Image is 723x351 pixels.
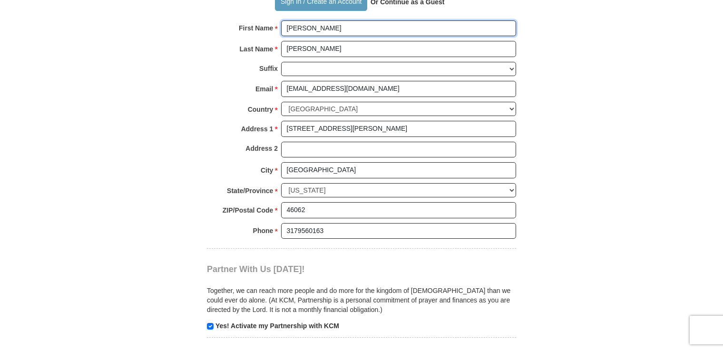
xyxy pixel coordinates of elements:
[248,103,274,116] strong: Country
[245,142,278,155] strong: Address 2
[241,122,274,136] strong: Address 1
[223,204,274,217] strong: ZIP/Postal Code
[227,184,273,197] strong: State/Province
[240,42,274,56] strong: Last Name
[215,322,339,330] strong: Yes! Activate my Partnership with KCM
[239,21,273,35] strong: First Name
[253,224,274,237] strong: Phone
[259,62,278,75] strong: Suffix
[207,286,516,314] p: Together, we can reach more people and do more for the kingdom of [DEMOGRAPHIC_DATA] than we coul...
[207,264,305,274] span: Partner With Us [DATE]!
[255,82,273,96] strong: Email
[261,164,273,177] strong: City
